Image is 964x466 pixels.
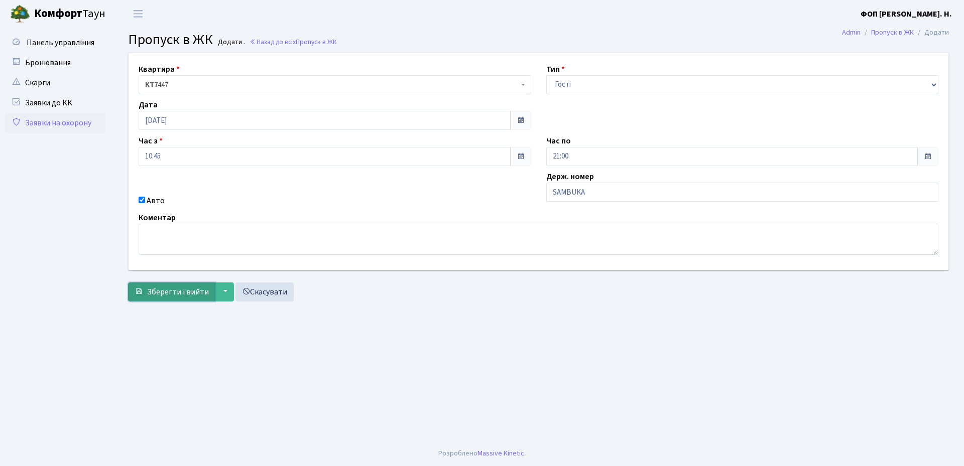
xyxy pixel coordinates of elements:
[5,93,105,113] a: Заявки до КК
[546,135,571,147] label: Час по
[871,27,914,38] a: Пропуск в ЖК
[250,37,337,47] a: Назад до всіхПропуск в ЖК
[438,448,526,459] div: Розроблено .
[145,80,158,90] b: КТ7
[34,6,82,22] b: Комфорт
[139,75,531,94] span: <b>КТ7</b>&nbsp;&nbsp;&nbsp;447
[147,286,209,297] span: Зберегти і вийти
[5,53,105,73] a: Бронювання
[128,282,215,301] button: Зберегти і вийти
[477,448,524,458] a: Massive Kinetic
[10,4,30,24] img: logo.png
[827,22,964,43] nav: breadcrumb
[27,37,94,48] span: Панель управління
[546,183,939,202] input: AA0001AA
[139,135,163,147] label: Час з
[842,27,861,38] a: Admin
[296,37,337,47] span: Пропуск в ЖК
[5,33,105,53] a: Панель управління
[34,6,105,23] span: Таун
[139,99,158,111] label: Дата
[139,63,180,75] label: Квартира
[861,8,952,20] a: ФОП [PERSON_NAME]. Н.
[914,27,949,38] li: Додати
[5,113,105,133] a: Заявки на охорону
[235,282,294,301] a: Скасувати
[546,63,565,75] label: Тип
[128,30,213,50] span: Пропуск в ЖК
[216,38,245,47] small: Додати .
[139,212,176,224] label: Коментар
[5,73,105,93] a: Скарги
[145,80,519,90] span: <b>КТ7</b>&nbsp;&nbsp;&nbsp;447
[861,9,952,20] b: ФОП [PERSON_NAME]. Н.
[147,195,165,207] label: Авто
[546,171,594,183] label: Держ. номер
[126,6,151,22] button: Переключити навігацію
